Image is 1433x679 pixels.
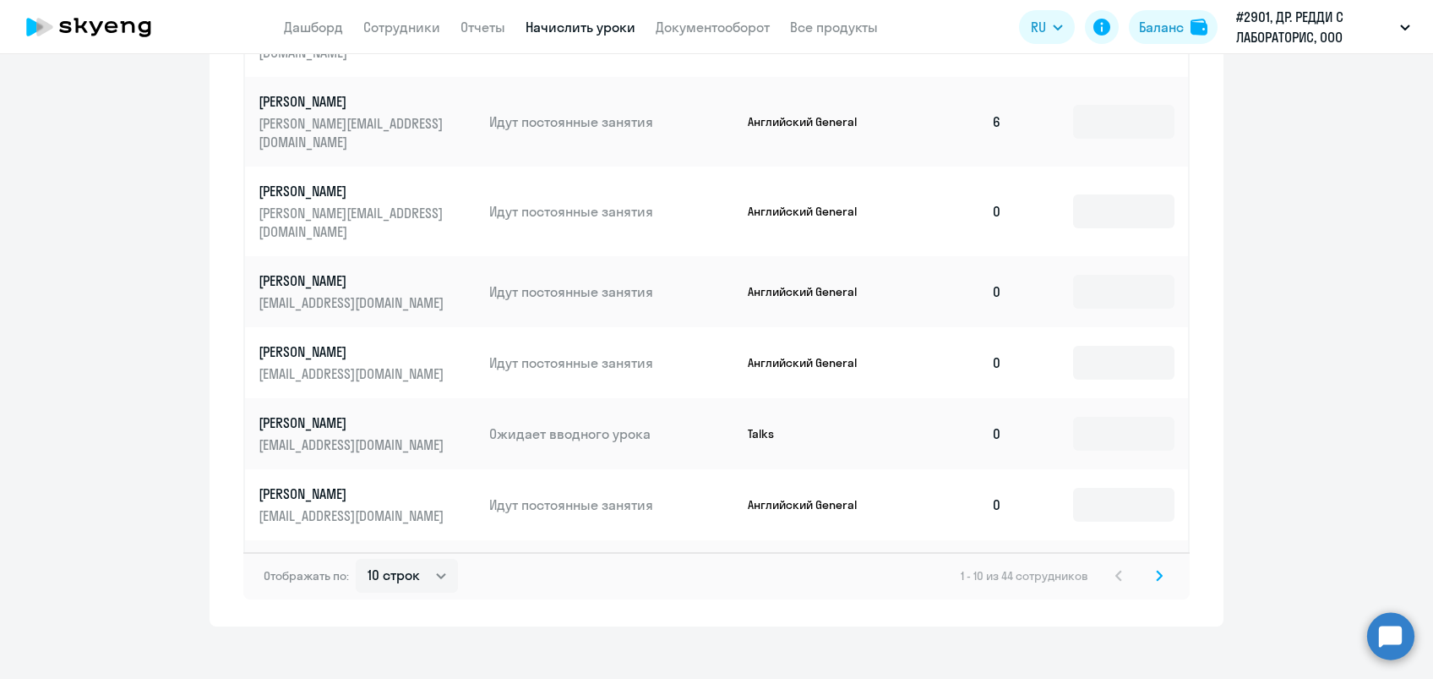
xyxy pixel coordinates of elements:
[460,19,505,36] a: Отчеты
[489,496,734,514] p: Идут постоянные занятия
[259,342,448,361] p: [PERSON_NAME]
[897,540,1016,630] td: 0
[284,19,343,36] a: Дашборд
[1129,10,1218,44] button: Балансbalance
[363,19,440,36] a: Сотрудники
[259,485,476,525] a: [PERSON_NAME][EMAIL_ADDRESS][DOMAIN_NAME]
[748,284,875,299] p: Английский General
[489,282,734,301] p: Идут постоянные занятия
[259,271,448,290] p: [PERSON_NAME]
[748,497,875,512] p: Английский General
[897,327,1016,398] td: 0
[259,413,476,454] a: [PERSON_NAME][EMAIL_ADDRESS][DOMAIN_NAME]
[489,112,734,131] p: Идут постоянные занятия
[748,114,875,129] p: Английский General
[1031,17,1046,37] span: RU
[897,77,1016,167] td: 6
[259,114,448,151] p: [PERSON_NAME][EMAIL_ADDRESS][DOMAIN_NAME]
[897,398,1016,469] td: 0
[259,413,448,432] p: [PERSON_NAME]
[1228,7,1419,47] button: #2901, ДР. РЕДДИ С ЛАБОРАТОРИС, ООО
[790,19,878,36] a: Все продукты
[489,353,734,372] p: Идут постоянные занятия
[259,182,448,200] p: [PERSON_NAME]
[259,342,476,383] a: [PERSON_NAME][EMAIL_ADDRESS][DOMAIN_NAME]
[259,92,448,111] p: [PERSON_NAME]
[1139,17,1184,37] div: Баланс
[656,19,770,36] a: Документооборот
[259,364,448,383] p: [EMAIL_ADDRESS][DOMAIN_NAME]
[259,92,476,151] a: [PERSON_NAME][PERSON_NAME][EMAIL_ADDRESS][DOMAIN_NAME]
[748,426,875,441] p: Talks
[897,469,1016,540] td: 0
[259,435,448,454] p: [EMAIL_ADDRESS][DOMAIN_NAME]
[748,355,875,370] p: Английский General
[259,507,448,525] p: [EMAIL_ADDRESS][DOMAIN_NAME]
[961,568,1088,583] span: 1 - 10 из 44 сотрудников
[748,204,875,219] p: Английский General
[259,485,448,503] p: [PERSON_NAME]
[897,167,1016,256] td: 0
[264,568,349,583] span: Отображать по:
[259,182,476,241] a: [PERSON_NAME][PERSON_NAME][EMAIL_ADDRESS][DOMAIN_NAME]
[259,293,448,312] p: [EMAIL_ADDRESS][DOMAIN_NAME]
[259,271,476,312] a: [PERSON_NAME][EMAIL_ADDRESS][DOMAIN_NAME]
[1236,7,1393,47] p: #2901, ДР. РЕДДИ С ЛАБОРАТОРИС, ООО
[1191,19,1207,36] img: balance
[526,19,635,36] a: Начислить уроки
[489,424,734,443] p: Ожидает вводного урока
[1019,10,1075,44] button: RU
[897,256,1016,327] td: 0
[489,202,734,221] p: Идут постоянные занятия
[259,204,448,241] p: [PERSON_NAME][EMAIL_ADDRESS][DOMAIN_NAME]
